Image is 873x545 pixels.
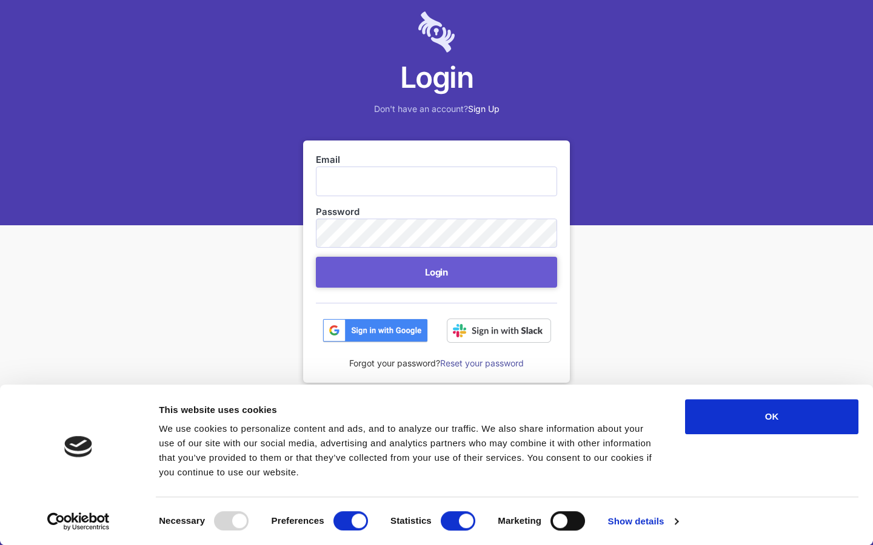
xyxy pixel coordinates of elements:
[440,358,524,368] a: Reset your password
[316,153,557,167] label: Email
[685,399,858,434] button: OK
[608,512,678,530] a: Show details
[316,343,557,370] div: Forgot your password?
[64,436,92,457] img: logo
[159,421,658,480] div: We use cookies to personalize content and ads, and to analyze our traffic. We also share informat...
[447,319,551,343] img: Sign in with Slack
[390,515,432,526] strong: Statistics
[468,104,500,114] a: Sign Up
[25,512,132,530] a: Usercentrics Cookiebot - opens in a new window
[316,205,557,219] label: Password
[316,257,557,288] button: Login
[159,515,205,526] strong: Necessary
[272,515,324,526] strong: Preferences
[418,12,455,53] img: logo-lt-purple-60x68@2x-c671a683ea72a1d466fb5d642181eefbee81c4e10ba9aed56c8e1d7e762e8086.png
[159,403,658,417] div: This website uses cookies
[498,515,541,526] strong: Marketing
[323,319,428,343] img: btn_google_signin_dark_normal_web@2x-02e5a4921c5dab0481f19210d7229f84a41d9f18e5bdafae021273015eeb...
